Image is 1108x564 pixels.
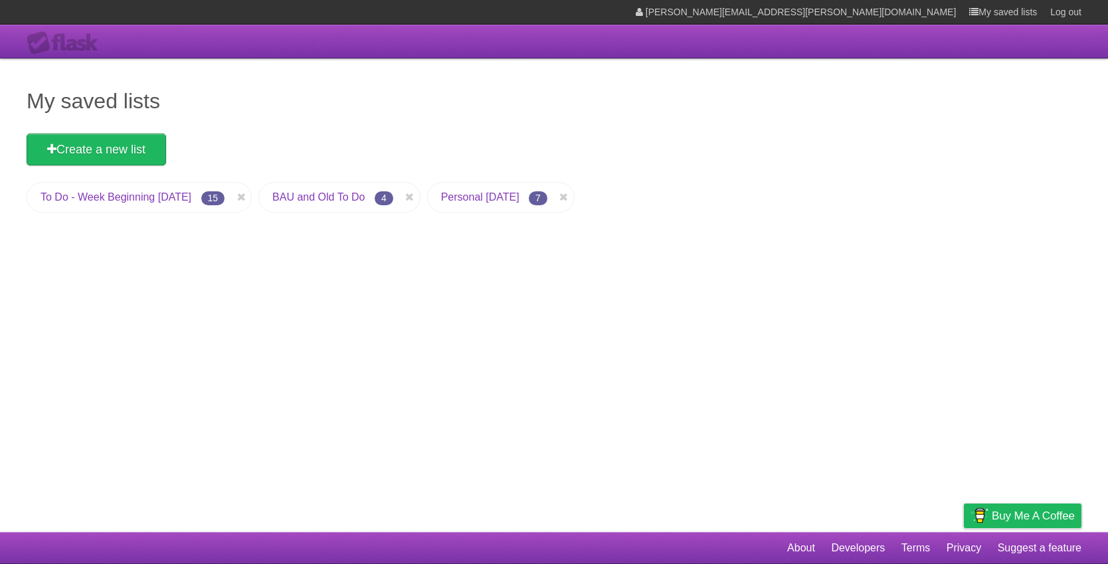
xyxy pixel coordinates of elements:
a: Terms [901,535,931,561]
div: Flask [27,31,106,55]
a: Personal [DATE] [441,191,519,203]
a: Privacy [947,535,981,561]
a: Developers [831,535,885,561]
span: Buy me a coffee [992,504,1075,527]
a: Suggest a feature [998,535,1081,561]
span: 15 [201,191,225,205]
a: Buy me a coffee [964,504,1081,528]
a: BAU and Old To Do [272,191,365,203]
span: 4 [375,191,393,205]
span: 7 [529,191,547,205]
a: About [787,535,815,561]
h1: My saved lists [27,85,1081,117]
a: Create a new list [27,134,166,165]
img: Buy me a coffee [970,504,988,527]
a: To Do - Week Beginning [DATE] [41,191,191,203]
